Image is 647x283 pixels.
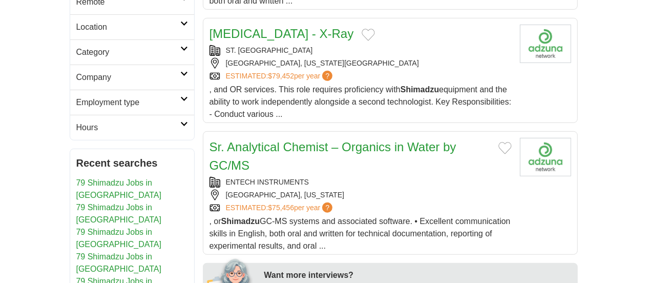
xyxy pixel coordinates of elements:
a: 79 Shimadzu Jobs in [GEOGRAPHIC_DATA] [76,252,162,273]
h2: Employment type [76,96,180,109]
span: ? [322,203,332,213]
strong: Shimadzu [221,217,260,226]
h2: Company [76,71,180,84]
a: ESTIMATED:$75,456per year? [226,203,335,213]
button: Add to favorite jobs [498,142,512,154]
span: $75,456 [268,204,294,212]
img: Company logo [520,138,571,176]
a: Employment type [70,90,194,115]
h2: Category [76,46,180,58]
a: [MEDICAL_DATA] - X-Ray [210,27,354,41]
div: Want more interviews? [264,269,572,281]
div: [GEOGRAPHIC_DATA], [US_STATE][GEOGRAPHIC_DATA] [210,58,512,69]
h2: Location [76,21,180,33]
strong: Shimadzu [401,85,440,94]
span: , or GC-MS systems and associated software. • Excellent communication skills in English, both ora... [210,217,511,250]
span: , and OR services. This role requires proficiency with equipment and the ability to work independ... [210,85,512,118]
span: ? [322,71,332,81]
button: Add to favorite jobs [362,29,375,41]
span: $79,452 [268,72,294,80]
h2: Hours [76,122,180,134]
a: ESTIMATED:$79,452per year? [226,71,335,82]
a: 79 Shimadzu Jobs in [GEOGRAPHIC_DATA] [76,203,162,224]
div: [GEOGRAPHIC_DATA], [US_STATE] [210,190,512,200]
a: Category [70,39,194,65]
a: Sr. Analytical Chemist – Organics in Water by GC/MS [210,140,456,172]
a: Company [70,65,194,90]
a: Hours [70,115,194,140]
a: ST. [GEOGRAPHIC_DATA] [226,46,313,54]
h2: Recent searches [76,155,188,171]
a: 79 Shimadzu Jobs in [GEOGRAPHIC_DATA] [76,178,162,199]
img: St. Peter's Hospital logo [520,25,571,63]
a: 79 Shimadzu Jobs in [GEOGRAPHIC_DATA] [76,228,162,249]
a: Location [70,14,194,39]
div: ENTECH INSTRUMENTS [210,177,512,188]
